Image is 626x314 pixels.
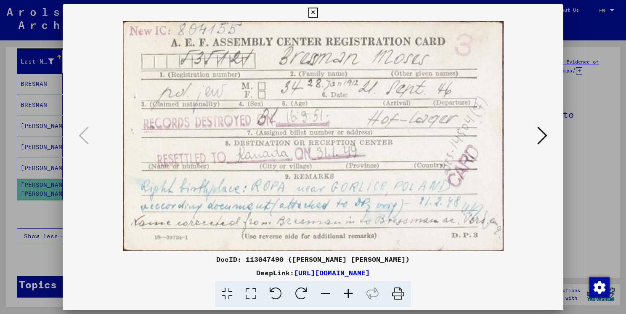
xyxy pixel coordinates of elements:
[63,254,563,264] div: DocID: 113047490 ([PERSON_NAME] [PERSON_NAME])
[589,277,610,298] img: Change consent
[294,269,370,277] a: [URL][DOMAIN_NAME]
[63,268,563,278] div: DeepLink:
[91,21,535,251] img: 001.jpg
